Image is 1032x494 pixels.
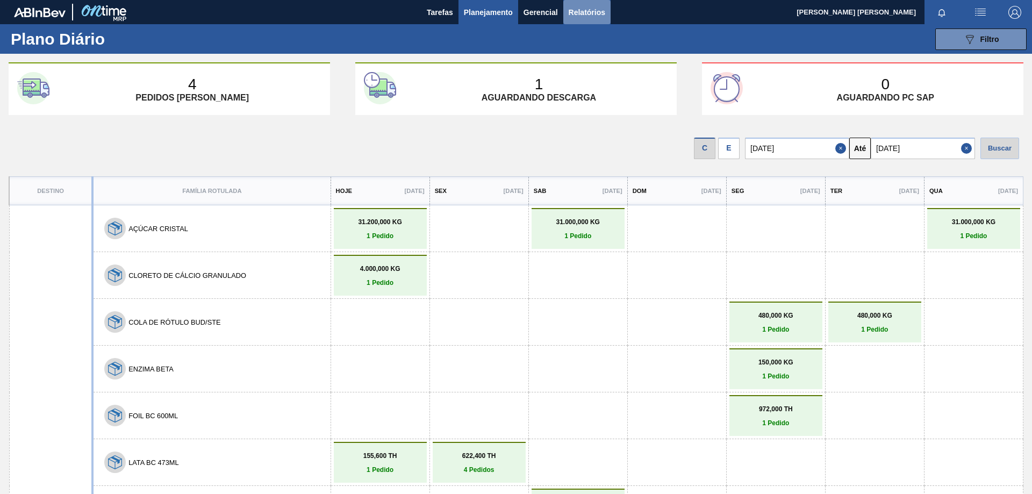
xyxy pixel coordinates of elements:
[831,312,919,333] a: 480,000 KG1 Pedido
[11,33,199,45] h1: Plano Diário
[108,315,122,329] img: 7hKVVNeldsGH5KwE07rPnOGsQy+SHCf9ftlnweef0E1el2YcIeEt5yaNqj+jPq4oMsVpG1vCxiwYEd4SvddTlxqBvEWZPhf52...
[9,177,92,205] th: Destino
[108,362,122,376] img: 7hKVVNeldsGH5KwE07rPnOGsQy+SHCf9ftlnweef0E1el2YcIeEt5yaNqj+jPq4oMsVpG1vCxiwYEd4SvddTlxqBvEWZPhf52...
[718,135,740,159] div: Visão Data de Entrega
[534,218,622,240] a: 31.000,000 KG1 Pedido
[128,365,174,373] button: ENZIMA BETA
[336,466,424,474] p: 1 Pedido
[732,359,820,380] a: 150,000 KG1 Pedido
[128,412,178,420] button: FOIL BC 600ML
[930,218,1017,226] p: 31.000,000 KG
[108,455,122,469] img: 7hKVVNeldsGH5KwE07rPnOGsQy+SHCf9ftlnweef0E1el2YcIeEt5yaNqj+jPq4oMsVpG1vCxiwYEd4SvddTlxqBvEWZPhf52...
[1008,6,1021,19] img: Logout
[336,218,424,240] a: 31.200,000 KG1 Pedido
[534,232,622,240] p: 1 Pedido
[732,326,820,333] p: 1 Pedido
[336,265,424,287] a: 4.000,000 KG1 Pedido
[535,76,543,93] p: 1
[835,138,849,159] button: Close
[336,232,424,240] p: 1 Pedido
[935,28,1027,50] button: Filtro
[464,6,513,19] span: Planejamento
[930,232,1017,240] p: 1 Pedido
[998,188,1018,194] p: [DATE]
[534,188,547,194] p: Sab
[899,188,919,194] p: [DATE]
[974,6,987,19] img: userActions
[732,312,820,319] p: 480,000 KG
[732,188,744,194] p: Seg
[732,405,820,413] p: 972,000 TH
[694,135,715,159] div: Visão data de Coleta
[14,8,66,17] img: TNhmsLtSVTkK8tSr43FrP2fwEKptu5GPRR3wAAAABJRU5ErkJggg==
[435,188,447,194] p: Sex
[732,373,820,380] p: 1 Pedido
[336,279,424,287] p: 1 Pedido
[504,188,524,194] p: [DATE]
[569,6,605,19] span: Relatórios
[336,265,424,273] p: 4.000,000 KG
[732,359,820,366] p: 150,000 KG
[849,138,871,159] button: Até
[128,271,246,280] button: CLORETO DE CÁLCIO GRANULADO
[603,188,622,194] p: [DATE]
[17,72,49,104] img: first-card-icon
[732,419,820,427] p: 1 Pedido
[482,93,596,103] p: Aguardando descarga
[718,138,740,159] div: E
[108,268,122,282] img: 7hKVVNeldsGH5KwE07rPnOGsQy+SHCf9ftlnweef0E1el2YcIeEt5yaNqj+jPq4oMsVpG1vCxiwYEd4SvddTlxqBvEWZPhf52...
[108,409,122,423] img: 7hKVVNeldsGH5KwE07rPnOGsQy+SHCf9ftlnweef0E1el2YcIeEt5yaNqj+jPq4oMsVpG1vCxiwYEd4SvddTlxqBvEWZPhf52...
[745,138,849,159] input: dd/mm/yyyy
[871,138,975,159] input: dd/mm/yyyy
[128,459,178,467] button: LATA BC 473ML
[924,5,959,20] button: Notificações
[980,35,999,44] span: Filtro
[694,138,715,159] div: C
[524,6,558,19] span: Gerencial
[336,452,424,474] a: 155,600 TH1 Pedido
[837,93,934,103] p: Aguardando PC SAP
[188,76,197,93] p: 4
[800,188,820,194] p: [DATE]
[881,76,890,93] p: 0
[980,138,1019,159] div: Buscar
[930,218,1017,240] a: 31.000,000 KG1 Pedido
[831,312,919,319] p: 480,000 KG
[108,221,122,235] img: 7hKVVNeldsGH5KwE07rPnOGsQy+SHCf9ftlnweef0E1el2YcIeEt5yaNqj+jPq4oMsVpG1vCxiwYEd4SvddTlxqBvEWZPhf52...
[435,452,523,460] p: 622,400 TH
[732,312,820,333] a: 480,000 KG1 Pedido
[961,138,975,159] button: Close
[128,225,188,233] button: AÇÚCAR CRISTAL
[534,218,622,226] p: 31.000,000 KG
[929,188,943,194] p: Qua
[336,218,424,226] p: 31.200,000 KG
[427,6,453,19] span: Tarefas
[405,188,425,194] p: [DATE]
[711,72,743,104] img: third-card-icon
[135,93,249,103] p: Pedidos [PERSON_NAME]
[364,72,396,104] img: second-card-icon
[732,405,820,427] a: 972,000 TH1 Pedido
[92,177,331,205] th: Família Rotulada
[831,326,919,333] p: 1 Pedido
[633,188,647,194] p: Dom
[128,318,220,326] button: COLA DE RÓTULO BUD/STE
[435,466,523,474] p: 4 Pedidos
[336,188,352,194] p: Hoje
[336,452,424,460] p: 155,600 TH
[830,188,842,194] p: Ter
[435,452,523,474] a: 622,400 TH4 Pedidos
[701,188,721,194] p: [DATE]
